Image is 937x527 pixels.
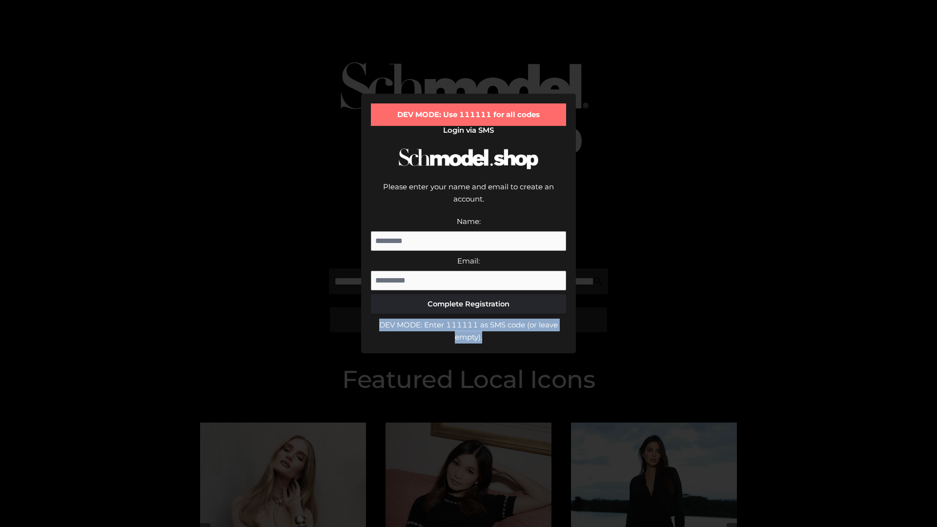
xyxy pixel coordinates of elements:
img: Schmodel Logo [395,140,542,178]
div: DEV MODE: Use 111111 for all codes [371,103,566,126]
button: Complete Registration [371,294,566,314]
div: Please enter your name and email to create an account. [371,181,566,215]
label: Name: [457,217,481,226]
div: DEV MODE: Enter 111111 as SMS code (or leave empty). [371,319,566,344]
h2: Login via SMS [371,126,566,135]
label: Email: [457,256,480,265]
